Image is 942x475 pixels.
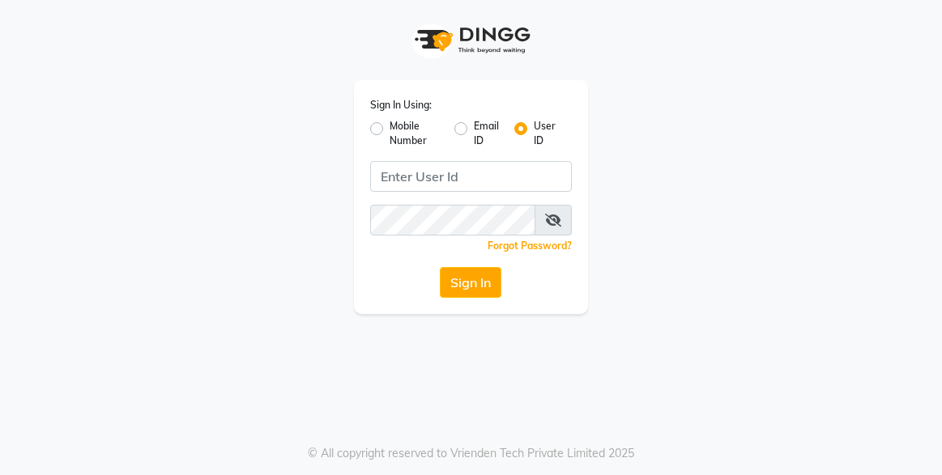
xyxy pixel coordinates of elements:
img: logo1.svg [406,16,535,64]
a: Forgot Password? [488,240,572,252]
input: Username [370,205,536,235]
label: Email ID [474,119,501,148]
label: User ID [534,119,559,148]
input: Username [370,161,573,192]
label: Sign In Using: [370,98,432,112]
button: Sign In [440,267,501,298]
label: Mobile Number [390,119,441,148]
